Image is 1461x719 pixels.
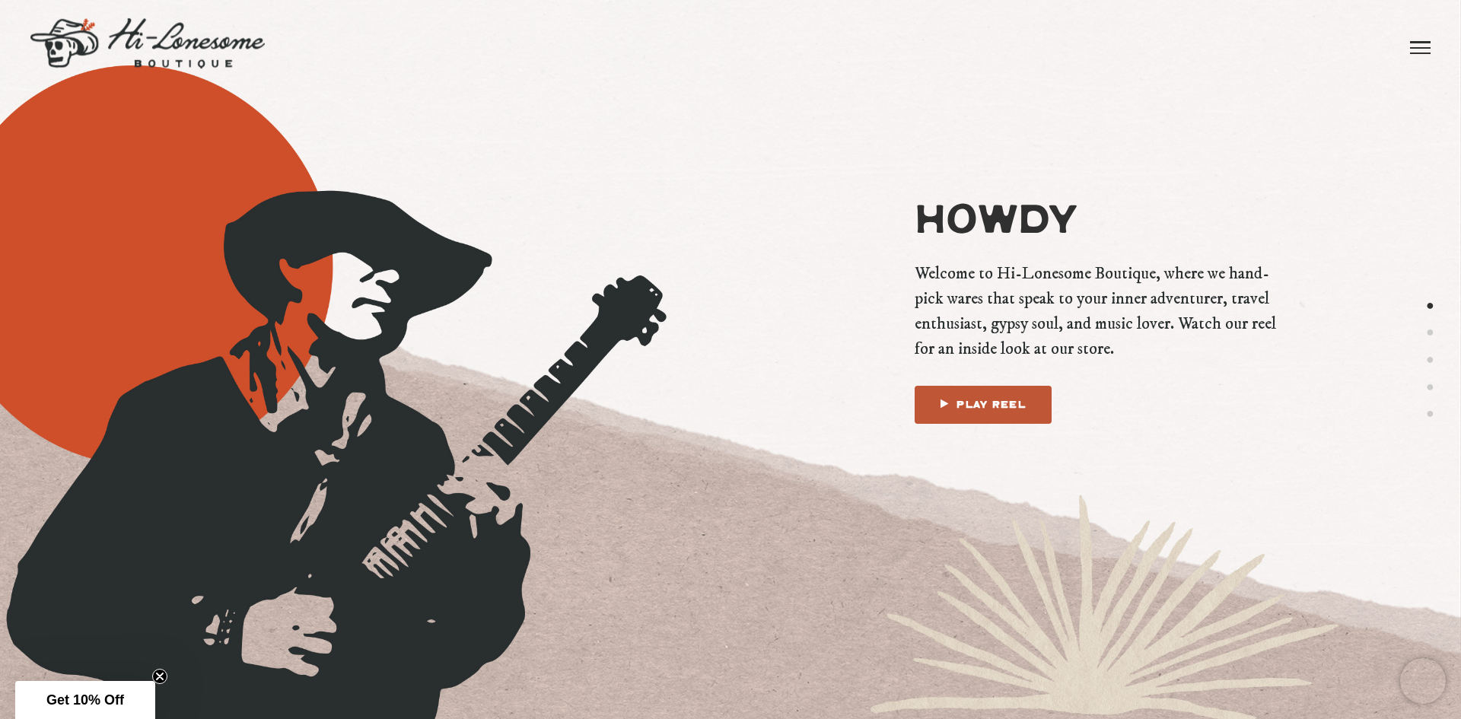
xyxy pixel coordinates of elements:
img: logo [30,18,265,68]
span: Welcome to Hi-Lonesome Boutique, where we hand-pick wares that speak to your inner adventurer, tr... [915,261,1277,361]
span: Get 10% Off [46,692,124,708]
button: 2 [1426,323,1434,342]
button: 3 [1426,351,1434,370]
button: 4 [1426,377,1434,396]
iframe: Chatra live chat [1400,658,1446,704]
a: Play Reel [915,386,1052,424]
div: Get 10% OffClose teaser [15,681,155,719]
button: Close teaser [152,669,167,684]
span: Howdy [915,197,1277,247]
button: 5 [1426,405,1434,424]
button: 1 [1426,296,1434,315]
